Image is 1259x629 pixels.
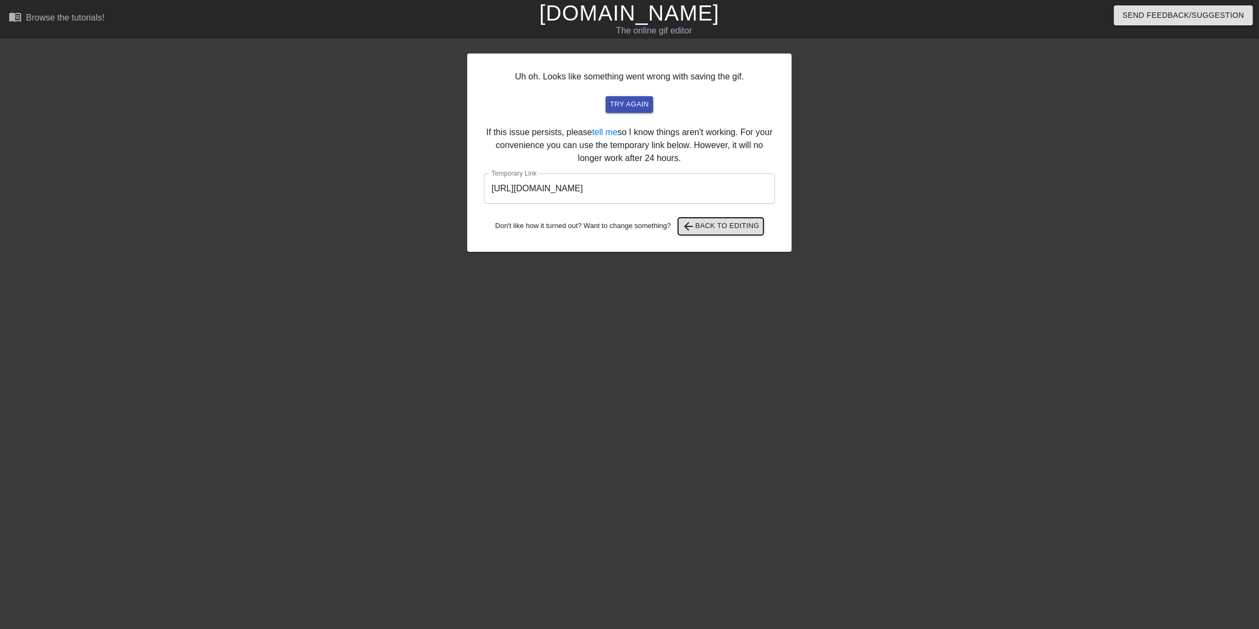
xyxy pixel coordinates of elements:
[592,128,618,137] a: tell me
[9,10,22,23] span: menu_book
[1123,9,1244,22] span: Send Feedback/Suggestion
[678,218,764,235] button: Back to Editing
[425,24,883,37] div: The online gif editor
[9,10,104,27] a: Browse the tutorials!
[539,1,719,25] a: [DOMAIN_NAME]
[484,218,775,235] div: Don't like how it turned out? Want to change something?
[682,220,695,233] span: arrow_back
[610,98,649,111] span: try again
[682,220,760,233] span: Back to Editing
[1114,5,1253,25] button: Send Feedback/Suggestion
[467,53,792,252] div: Uh oh. Looks like something went wrong with saving the gif. If this issue persists, please so I k...
[26,13,104,22] div: Browse the tutorials!
[606,96,653,113] button: try again
[484,173,775,204] input: bare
